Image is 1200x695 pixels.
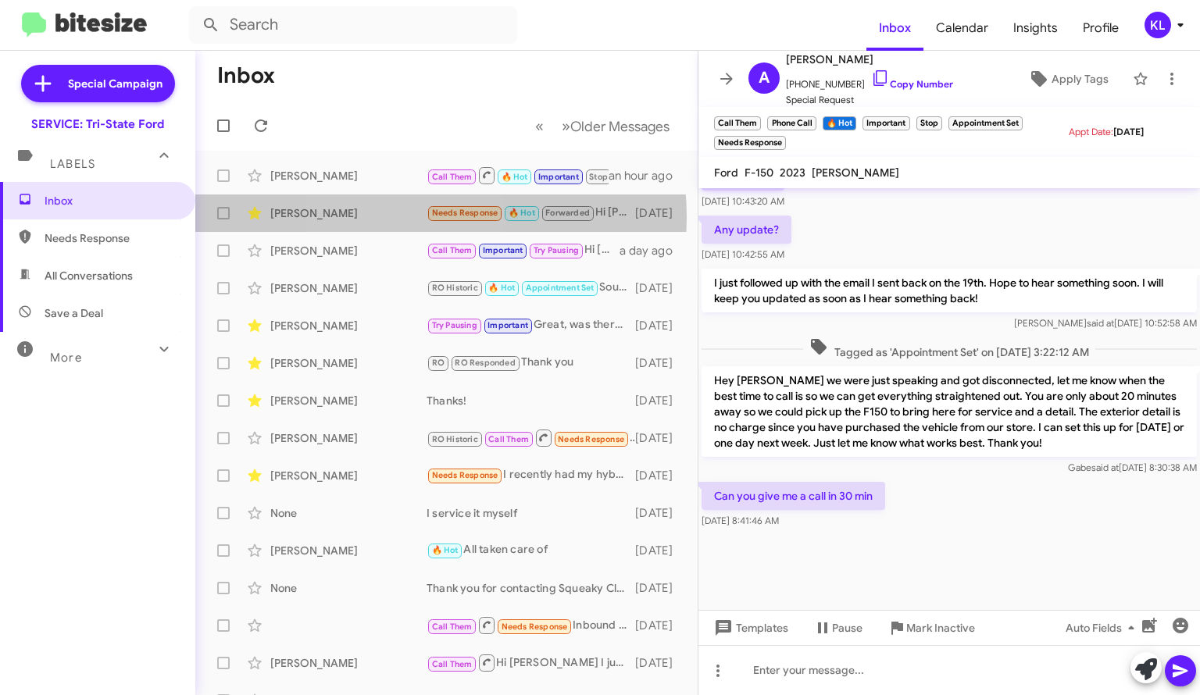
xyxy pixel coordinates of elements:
small: Stop [916,116,942,130]
span: Call Them [432,172,473,182]
span: More [50,351,82,365]
p: Can you give me a call in 30 min [702,482,885,510]
span: Call Them [432,245,473,255]
span: Special Request [786,92,953,108]
div: [DATE] [635,543,685,558]
div: [PERSON_NAME] [270,430,427,446]
nav: Page navigation example [527,110,679,142]
div: a day ago [620,243,685,258]
div: Hi [PERSON_NAME] we can absolutely do [DATE] around noon if that works for you! [427,241,620,259]
span: Ford [714,166,738,180]
span: Call Them [488,434,529,444]
span: [DATE] 10:43:20 AM [702,195,784,207]
span: Needs Response [432,470,498,480]
span: RO [432,358,445,368]
div: Hi [PERSON_NAME] I just tried calling to see how we could help with the maintenance on your Ford.... [427,653,635,672]
span: Auto Fields [1066,614,1141,642]
button: KL [1131,12,1183,38]
span: [PERSON_NAME] [DATE] 10:52:58 AM [1014,317,1197,329]
span: Needs Response [558,434,624,444]
button: Mark Inactive [875,614,987,642]
span: » [562,116,570,136]
span: Inbox [45,193,177,208]
span: Call Them [432,622,473,632]
a: Insights [1001,5,1070,51]
div: [DATE] [635,580,685,596]
div: [DATE] [635,430,685,446]
span: Tagged as 'Appointment Set' on [DATE] 3:22:12 AM [803,337,1095,360]
span: Important [538,172,579,182]
div: KL [1145,12,1171,38]
div: [DATE] [635,355,685,371]
button: Templates [698,614,801,642]
div: Inbound Call [427,615,635,635]
span: 🔥 Hot [488,283,515,293]
span: Needs Response [502,622,568,632]
span: said at [1091,462,1119,473]
span: 2023 [780,166,805,180]
span: Appointment Set [526,283,595,293]
a: Calendar [923,5,1001,51]
p: I just followed up with the email I sent back on the 19th. Hope to hear something soon. I will ke... [702,269,1197,312]
div: [DATE] [635,280,685,296]
span: RO Responded [455,358,515,368]
span: All Conversations [45,268,133,283]
a: Profile [1070,5,1131,51]
div: [PERSON_NAME] [270,355,427,371]
span: Try Pausing [534,245,579,255]
div: [PERSON_NAME] [270,243,427,258]
a: Copy Number [871,78,953,90]
span: Mark Inactive [906,614,975,642]
p: Hey [PERSON_NAME] we were just speaking and got disconnected, let me know when the best time to c... [702,366,1197,457]
div: [PERSON_NAME] [270,318,427,333]
div: [PERSON_NAME] [270,393,427,408]
span: 🔥 Hot [509,208,535,218]
span: Appt Date: [1069,126,1113,137]
small: Phone Call [767,116,816,130]
div: I service it myself [427,505,635,521]
span: Important [487,320,528,330]
span: 🔥 Hot [432,545,459,555]
div: Inbound Call [427,428,635,447]
button: Next [552,110,679,142]
span: Call Them [432,659,473,669]
span: Important [483,245,523,255]
span: Try Pausing [432,320,477,330]
div: Thank you for contacting Squeaky Clean & Dry, a representative will reply to you as soon as possi... [427,580,635,596]
span: 🔥 Hot [502,172,528,182]
span: Stop [589,172,608,182]
div: SERVICE: Tri-State Ford [31,116,164,132]
button: Auto Fields [1053,614,1153,642]
div: Hi [PERSON_NAME] the last time that I tried to have my oil changed there I had a 0830 appt. When ... [427,204,635,222]
span: Older Messages [570,118,670,135]
button: Pause [801,614,875,642]
span: Templates [711,614,788,642]
div: [PERSON_NAME] [270,280,427,296]
span: [DATE] 8:41:46 AM [702,515,779,526]
span: Needs Response [432,208,498,218]
span: A [759,66,770,91]
div: [DATE] [635,655,685,671]
span: Apply Tags [1052,65,1109,93]
button: Apply Tags [1010,65,1125,93]
small: 🔥 Hot [823,116,856,130]
p: Any update? [702,216,791,244]
div: Thanks! [427,393,635,408]
span: Forwarded [542,206,594,221]
input: Search [189,6,517,44]
div: [DATE] [635,393,685,408]
div: [DATE] [635,318,685,333]
span: RO Historic [432,283,478,293]
div: [PERSON_NAME] [270,655,427,671]
div: an hour ago [609,168,685,184]
span: Save a Deal [45,305,103,321]
span: F-150 [745,166,773,180]
span: Labels [50,157,95,171]
div: All taken care of [427,541,635,559]
span: Gabe [DATE] 8:30:38 AM [1068,462,1197,473]
span: [DATE] [1113,126,1144,137]
div: Sounds good. See you then. [427,279,635,297]
a: Special Campaign [21,65,175,102]
button: Previous [526,110,553,142]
